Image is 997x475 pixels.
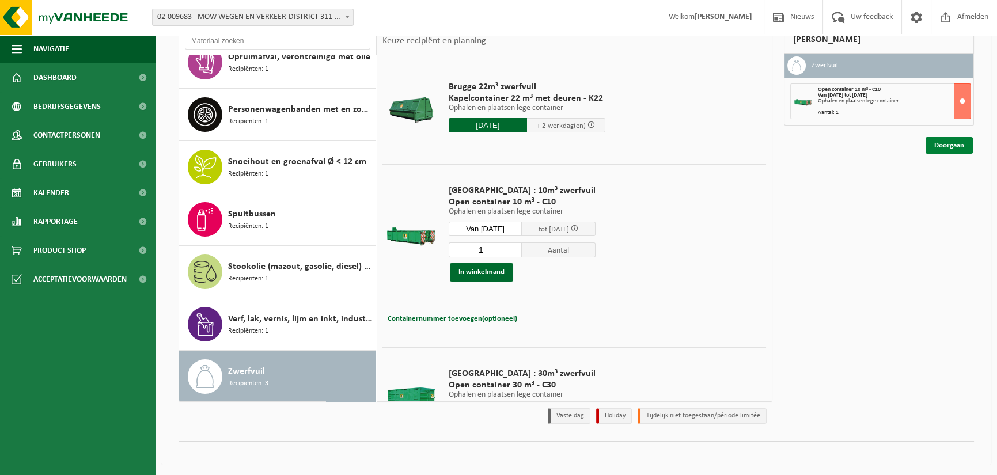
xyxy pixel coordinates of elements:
[695,13,752,21] strong: [PERSON_NAME]
[449,185,596,196] span: [GEOGRAPHIC_DATA] : 10m³ zwerfvuil
[450,263,513,282] button: In winkelmand
[228,50,370,64] span: Opruimafval, verontreinigd met olie
[449,81,605,93] span: Brugge 22m³ zwerfvuil
[818,86,881,93] span: Open container 10 m³ - C10
[179,351,376,402] button: Zwerfvuil Recipiënten: 3
[818,98,971,104] div: Ophalen en plaatsen lege container
[228,273,268,284] span: Recipiënten: 1
[818,110,971,116] div: Aantal: 1
[33,92,101,121] span: Bedrijfsgegevens
[33,150,77,178] span: Gebruikers
[33,265,127,294] span: Acceptatievoorwaarden
[449,379,605,391] span: Open container 30 m³ - C30
[228,116,268,127] span: Recipiënten: 1
[784,26,974,54] div: [PERSON_NAME]
[179,36,376,89] button: Opruimafval, verontreinigd met olie Recipiënten: 1
[449,391,605,399] p: Ophalen en plaatsen lege container
[638,408,767,424] li: Tijdelijk niet toegestaan/période limitée
[386,311,518,327] button: Containernummer toevoegen(optioneel)
[449,93,605,104] span: Kapelcontainer 22 m³ met deuren - K22
[33,63,77,92] span: Dashboard
[228,312,373,326] span: Verf, lak, vernis, lijm en inkt, industrieel in kleinverpakking
[33,207,78,236] span: Rapportage
[449,368,605,379] span: [GEOGRAPHIC_DATA] : 30m³ zwerfvuil
[228,155,366,169] span: Snoeihout en groenafval Ø < 12 cm
[33,35,69,63] span: Navigatie
[179,141,376,193] button: Snoeihout en groenafval Ø < 12 cm Recipiënten: 1
[153,9,353,25] span: 02-009683 - MOW-WEGEN EN VERKEER-DISTRICT 311-BRUGGE - 8000 BRUGGE, KONING ALBERT I LAAN 293
[33,121,100,150] span: Contactpersonen
[228,326,268,337] span: Recipiënten: 1
[179,193,376,246] button: Spuitbussen Recipiënten: 1
[812,56,838,75] h3: Zwerfvuil
[228,207,276,221] span: Spuitbussen
[539,226,569,233] span: tot [DATE]
[228,102,373,116] span: Personenwagenbanden met en zonder velg
[537,122,586,130] span: + 2 werkdag(en)
[228,364,265,378] span: Zwerfvuil
[179,298,376,351] button: Verf, lak, vernis, lijm en inkt, industrieel in kleinverpakking Recipiënten: 1
[818,92,867,98] strong: Van [DATE] tot [DATE]
[179,89,376,141] button: Personenwagenbanden met en zonder velg Recipiënten: 1
[522,242,596,257] span: Aantal
[185,32,370,50] input: Materiaal zoeken
[152,9,354,26] span: 02-009683 - MOW-WEGEN EN VERKEER-DISTRICT 311-BRUGGE - 8000 BRUGGE, KONING ALBERT I LAAN 293
[548,408,590,424] li: Vaste dag
[449,222,522,236] input: Selecteer datum
[596,408,632,424] li: Holiday
[33,236,86,265] span: Product Shop
[388,315,517,322] span: Containernummer toevoegen(optioneel)
[33,178,69,207] span: Kalender
[449,208,596,216] p: Ophalen en plaatsen lege container
[926,137,973,154] a: Doorgaan
[377,26,492,55] div: Keuze recipiënt en planning
[449,196,596,208] span: Open container 10 m³ - C10
[228,64,268,75] span: Recipiënten: 1
[449,104,605,112] p: Ophalen en plaatsen lege container
[228,169,268,180] span: Recipiënten: 1
[449,118,527,132] input: Selecteer datum
[228,378,268,389] span: Recipiënten: 3
[228,221,268,232] span: Recipiënten: 1
[179,246,376,298] button: Stookolie (mazout, gasolie, diesel) in 200lt-vat Recipiënten: 1
[228,260,373,273] span: Stookolie (mazout, gasolie, diesel) in 200lt-vat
